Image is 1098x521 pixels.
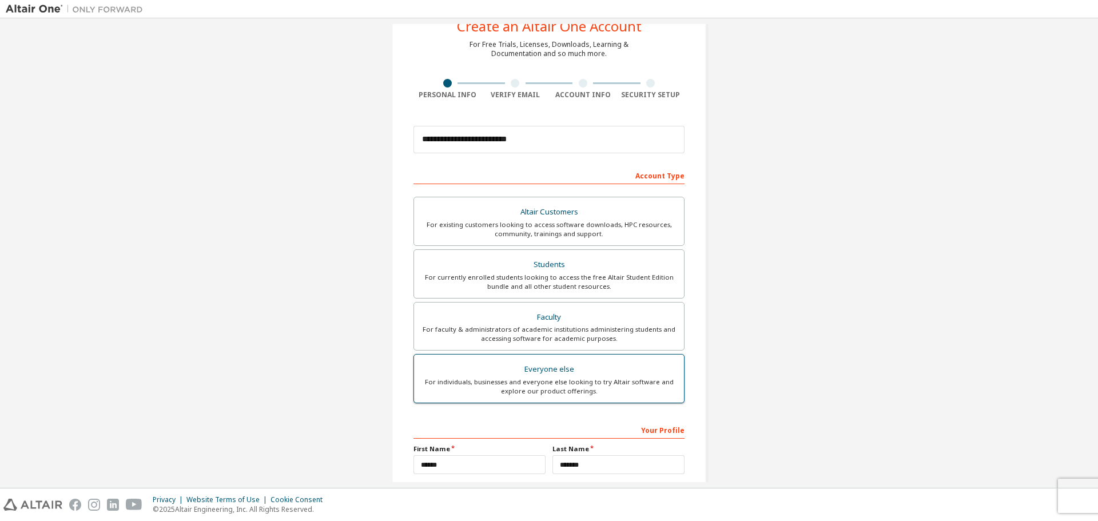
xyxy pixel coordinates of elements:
img: linkedin.svg [107,499,119,511]
div: Website Terms of Use [186,495,270,504]
label: Job Title [413,481,685,490]
img: facebook.svg [69,499,81,511]
div: Privacy [153,495,186,504]
div: For Free Trials, Licenses, Downloads, Learning & Documentation and so much more. [470,40,628,58]
div: For faculty & administrators of academic institutions administering students and accessing softwa... [421,325,677,343]
div: Create an Altair One Account [457,19,642,33]
div: Students [421,257,677,273]
div: Everyone else [421,361,677,377]
label: Last Name [552,444,685,454]
div: Altair Customers [421,204,677,220]
div: Security Setup [617,90,685,100]
img: instagram.svg [88,499,100,511]
div: Faculty [421,309,677,325]
div: Cookie Consent [270,495,329,504]
div: For individuals, businesses and everyone else looking to try Altair software and explore our prod... [421,377,677,396]
img: youtube.svg [126,499,142,511]
div: For currently enrolled students looking to access the free Altair Student Edition bundle and all ... [421,273,677,291]
img: altair_logo.svg [3,499,62,511]
div: For existing customers looking to access software downloads, HPC resources, community, trainings ... [421,220,677,238]
div: Verify Email [482,90,550,100]
div: Account Type [413,166,685,184]
div: Your Profile [413,420,685,439]
div: Personal Info [413,90,482,100]
div: Account Info [549,90,617,100]
label: First Name [413,444,546,454]
p: © 2025 Altair Engineering, Inc. All Rights Reserved. [153,504,329,514]
img: Altair One [6,3,149,15]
